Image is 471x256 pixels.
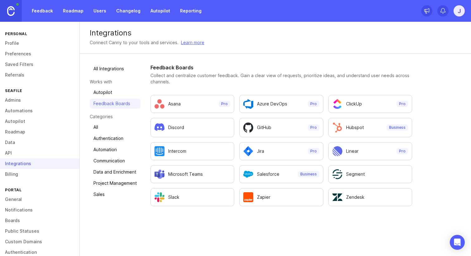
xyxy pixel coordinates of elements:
p: Salesforce [257,171,279,177]
p: Pro [310,149,317,154]
a: Automation [90,145,140,155]
a: Configure Intercom settings. [150,142,234,160]
p: Pro [399,149,406,154]
h2: Feedback Boards [150,64,412,71]
a: Configure Segment settings. [328,165,412,183]
p: Discord [168,124,184,131]
a: Configure Slack settings. [150,188,234,206]
p: Slack [168,194,179,200]
img: Canny Home [7,6,15,16]
p: GitHub [257,124,271,131]
p: Business [300,172,317,177]
p: Zendesk [346,194,364,200]
a: Sales [90,189,140,199]
a: Users [90,5,110,16]
a: Configure GitHub settings. [239,118,323,137]
a: Configure Linear settings. [328,142,412,160]
a: Configure Microsoft Teams settings. [150,165,234,183]
a: Roadmap [59,5,87,16]
p: Works with [90,79,140,85]
a: Data and Enrichment [90,167,140,177]
a: Authentication [90,133,140,143]
p: Zapier [257,194,270,200]
a: Communication [90,156,140,166]
p: Jira [257,148,264,154]
a: Configure Zendesk settings. [328,188,412,206]
div: Open Intercom Messenger [450,235,465,250]
a: All [90,122,140,132]
p: Hubspot [346,124,364,131]
p: Segment [346,171,365,177]
p: Pro [310,125,317,130]
a: Changelog [112,5,144,16]
a: All Integrations [90,64,140,74]
a: Learn more [181,39,204,46]
a: Configure Azure DevOps settings. [239,95,323,113]
a: Reporting [176,5,205,16]
p: Asana [168,101,181,107]
a: Configure Hubspot settings. [328,118,412,137]
p: Microsoft Teams [168,171,203,177]
p: Categories [90,114,140,120]
a: Feedback [28,5,57,16]
p: ClickUp [346,101,362,107]
a: Configure Discord settings. [150,118,234,137]
button: j [454,5,465,16]
p: Intercom [168,148,186,154]
a: Configure Jira settings. [239,142,323,160]
a: Project Management [90,178,140,188]
div: Connect Canny to your tools and services. [90,39,178,46]
div: Integrations [90,29,461,37]
p: Pro [310,101,317,106]
p: Azure DevOps [257,101,287,107]
p: Linear [346,148,359,154]
a: Configure ClickUp settings. [328,95,412,113]
p: Business [389,125,406,130]
a: Feedback Boards [90,99,140,109]
p: Pro [221,101,228,106]
p: Collect and centralize customer feedback. Gain a clear view of requests, prioritize ideas, and un... [150,72,412,85]
a: Autopilot [90,87,140,97]
a: Configure Salesforce settings. [239,165,323,183]
a: Autopilot [147,5,174,16]
a: Configure Zapier settings. [239,188,323,206]
p: Pro [399,101,406,106]
a: Configure Asana settings. [150,95,234,113]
